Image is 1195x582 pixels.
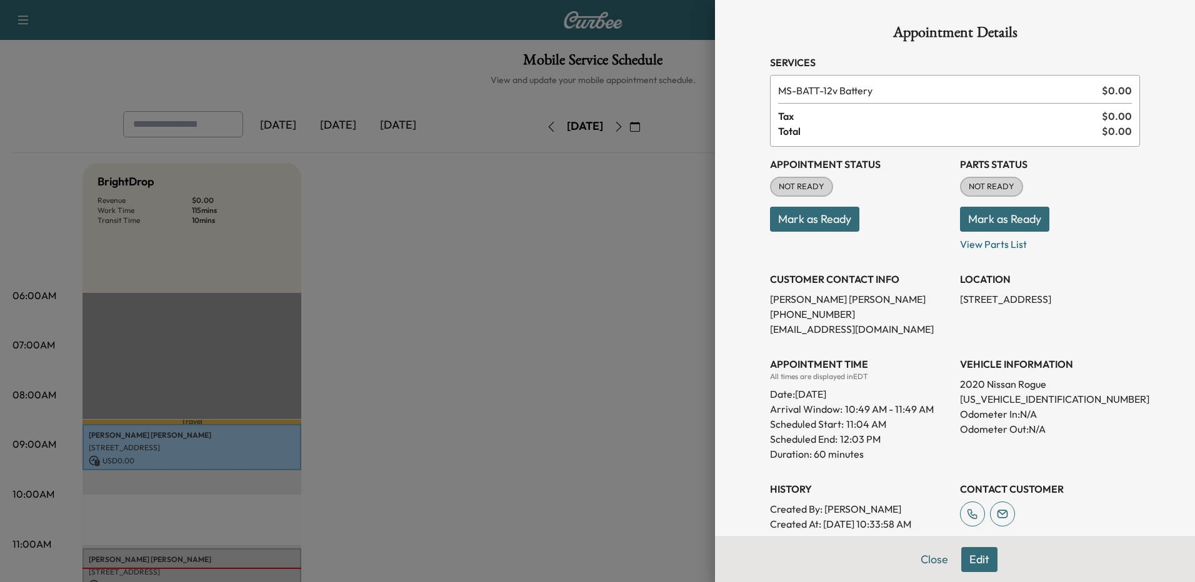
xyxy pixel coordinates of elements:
h3: Parts Status [960,157,1140,172]
h3: VEHICLE INFORMATION [960,357,1140,372]
p: [PERSON_NAME] [PERSON_NAME] [770,292,950,307]
p: Duration: 60 minutes [770,446,950,461]
h3: CUSTOMER CONTACT INFO [770,272,950,287]
div: All times are displayed in EDT [770,372,950,382]
span: Tax [778,109,1102,124]
button: Mark as Ready [770,207,859,232]
p: Arrival Window: [770,402,950,417]
p: [STREET_ADDRESS] [960,292,1140,307]
h3: APPOINTMENT TIME [770,357,950,372]
p: 12:03 PM [840,432,881,446]
span: 10:49 AM - 11:49 AM [845,402,934,417]
p: 11:04 AM [846,417,886,432]
span: Total [778,124,1102,139]
button: Close [912,547,956,572]
span: $ 0.00 [1102,109,1132,124]
span: $ 0.00 [1102,83,1132,98]
p: Scheduled Start: [770,417,844,432]
p: Created At : [DATE] 10:33:58 AM [770,516,950,531]
h3: Appointment Status [770,157,950,172]
div: Date: [DATE] [770,382,950,402]
button: Edit [961,547,997,572]
p: [EMAIL_ADDRESS][DOMAIN_NAME] [770,322,950,337]
p: Scheduled End: [770,432,837,446]
p: Odometer In: N/A [960,407,1140,422]
p: [PHONE_NUMBER] [770,307,950,322]
p: 2020 Nissan Rogue [960,377,1140,392]
h3: CONTACT CUSTOMER [960,481,1140,496]
span: 12v Battery [778,83,1097,98]
p: [US_VEHICLE_IDENTIFICATION_NUMBER] [960,392,1140,407]
h3: Services [770,55,1140,70]
h1: Appointment Details [770,25,1140,45]
span: $ 0.00 [1102,124,1132,139]
span: NOT READY [771,180,832,193]
p: View Parts List [960,232,1140,252]
p: Created By : [PERSON_NAME] [770,501,950,516]
span: NOT READY [961,180,1022,193]
h3: History [770,481,950,496]
button: Mark as Ready [960,207,1049,232]
p: Odometer Out: N/A [960,422,1140,436]
h3: LOCATION [960,272,1140,287]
